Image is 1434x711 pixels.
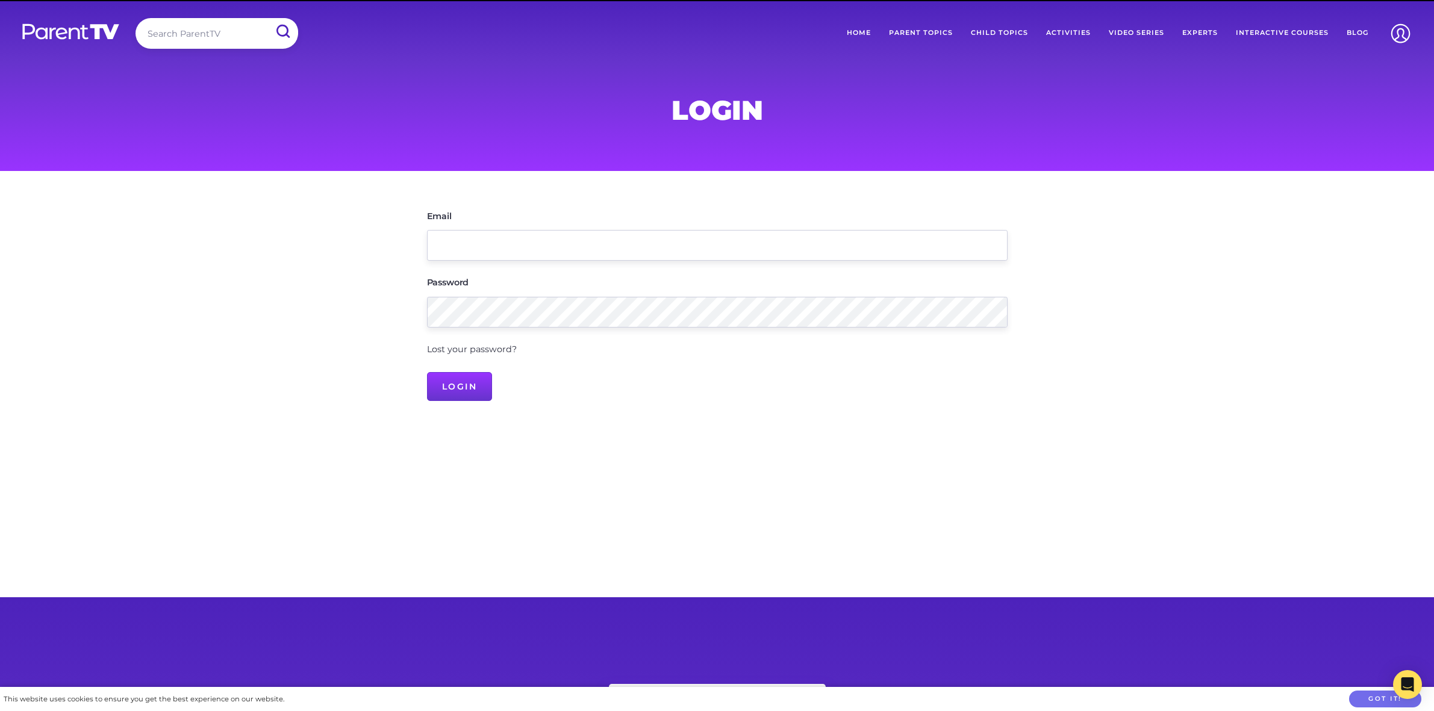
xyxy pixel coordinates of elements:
input: Login [427,372,493,401]
input: Search ParentTV [136,18,298,49]
a: Parent Topics [880,18,962,48]
img: parenttv-logo-white.4c85aaf.svg [21,23,120,40]
div: Open Intercom Messenger [1393,670,1422,699]
img: Account [1385,18,1416,49]
a: Activities [1037,18,1100,48]
a: Interactive Courses [1227,18,1338,48]
a: Lost your password? [427,344,517,355]
h1: Login [427,98,1008,122]
button: Got it! [1349,691,1421,708]
a: Blog [1338,18,1377,48]
input: Submit [267,18,298,45]
a: Child Topics [962,18,1037,48]
label: Password [427,278,469,287]
a: Experts [1173,18,1227,48]
div: This website uses cookies to ensure you get the best experience on our website. [4,693,284,706]
label: Email [427,212,452,220]
a: Home [838,18,880,48]
a: Video Series [1100,18,1173,48]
